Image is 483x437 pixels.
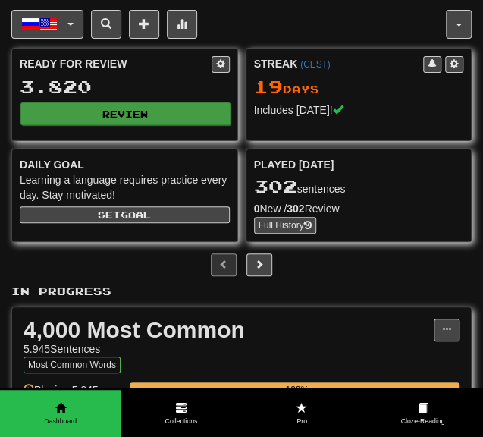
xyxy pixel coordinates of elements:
div: 3.820 [20,77,230,96]
span: 302 [254,175,297,196]
p: In Progress [11,284,472,299]
a: (CEST) [300,59,331,70]
div: Daily Goal [20,157,230,172]
span: 19 [254,76,283,97]
button: More stats [167,10,197,39]
div: sentences [254,177,464,196]
button: Most Common Words [24,357,121,373]
span: Cloze-Reading [362,417,483,426]
button: Search sentences [91,10,121,39]
button: Add sentence to collection [129,10,159,39]
div: 4,000 Most Common [24,319,434,341]
div: 5.945 Sentences [24,341,434,357]
div: 100% [134,382,459,398]
div: Streak [254,56,424,71]
button: Review [20,102,231,125]
strong: 0 [254,203,260,215]
div: Day s [254,77,464,97]
div: Learning a language requires practice every day. Stay motivated! [20,172,230,203]
a: Full History [254,217,316,234]
div: Playing: 5.945 [24,382,122,407]
div: New / Review [254,201,464,216]
div: Includes [DATE]! [254,102,464,118]
span: Played [DATE] [254,157,334,172]
button: Setgoal [20,206,230,223]
strong: 302 [287,203,304,215]
span: Collections [121,417,241,426]
div: Ready for Review [20,56,212,71]
span: Pro [242,417,362,426]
